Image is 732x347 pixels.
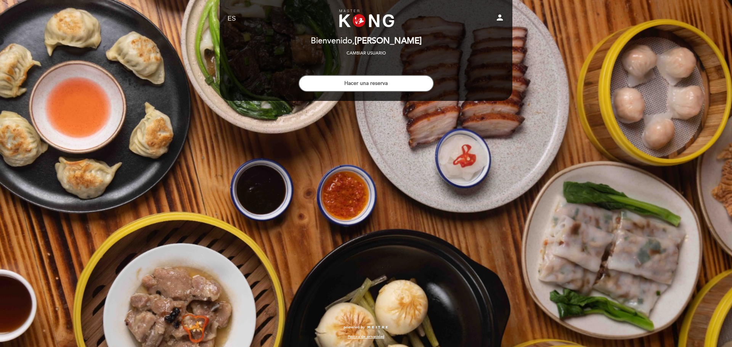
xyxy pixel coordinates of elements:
[344,325,365,330] span: powered by
[344,50,388,57] button: Cambiar usuario
[367,326,388,329] img: MEITRE
[495,13,504,22] i: person
[348,334,384,339] a: Política de privacidad
[344,325,388,330] a: powered by
[318,8,414,29] a: Master Kong Pueblo Libre
[299,75,434,92] button: Hacer una reserva
[495,13,504,25] button: person
[355,36,422,46] span: [PERSON_NAME]
[311,37,422,46] h2: Bienvenido,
